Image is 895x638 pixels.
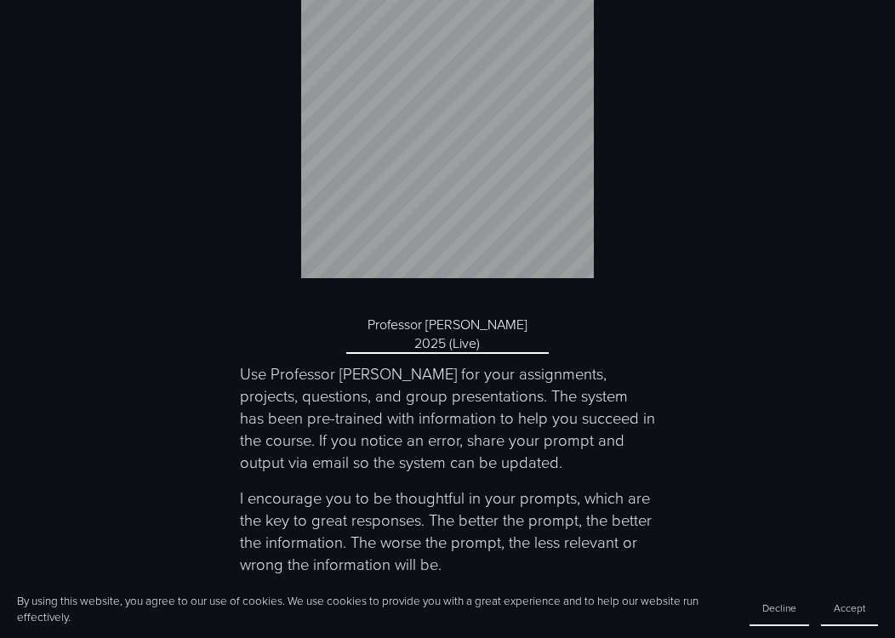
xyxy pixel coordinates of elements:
button: Decline [750,591,809,626]
span: Decline [762,601,796,615]
p: I encourage you to be thoughtful in your prompts, which are the key to great responses. The bette... [240,487,656,576]
button: Accept [821,591,878,626]
span: Accept [834,601,865,615]
p: By using this website, you agree to our use of cookies. We use cookies to provide you with a grea... [17,593,733,625]
p: Use Professor [PERSON_NAME] for your assignments, projects, questions, and group presentations. T... [240,363,656,474]
a: Professor [PERSON_NAME] 2025 (Live) [346,315,550,354]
